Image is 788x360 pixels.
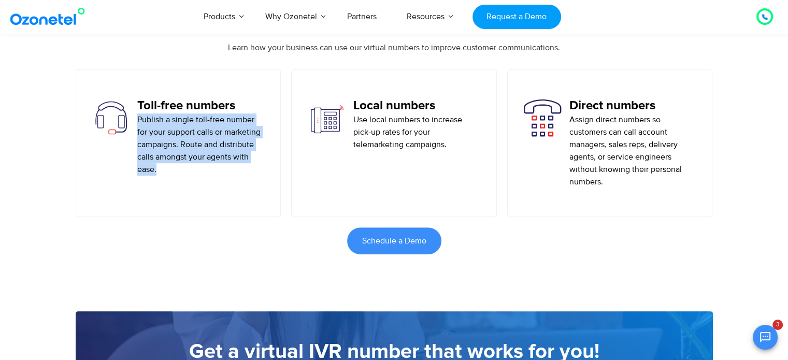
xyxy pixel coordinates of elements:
[362,237,426,245] span: Schedule a Demo
[569,113,697,188] p: Assign direct numbers so customers can call account managers, sales reps, delivery agents, or ser...
[772,320,783,330] span: 3
[347,227,441,254] a: Schedule a Demo
[137,98,265,113] h5: Toll-free numbers
[353,98,481,113] h5: Local numbers
[472,5,561,29] a: Request a Demo
[569,98,697,113] h5: Direct numbers
[753,325,778,350] button: Open chat
[353,113,481,151] p: Use local numbers to increase pick-up rates for your telemarketing campaigns.
[228,42,560,53] span: Learn how your business can use our virtual numbers to improve customer communications.
[137,113,265,176] p: Publish a single toll-free number for your support calls or marketing campaigns. Route and distri...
